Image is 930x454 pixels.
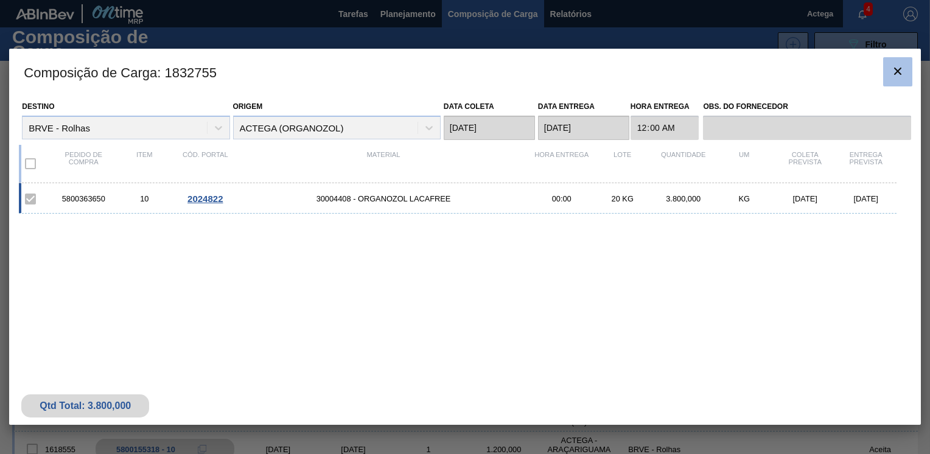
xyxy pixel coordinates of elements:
[714,194,775,203] div: KG
[236,151,531,176] div: Material
[631,98,699,116] label: Hora Entrega
[175,151,236,176] div: Cód. Portal
[22,102,54,111] label: Destino
[714,151,775,176] div: UM
[653,194,714,203] div: 3.800,000
[444,116,535,140] input: dd/mm/yyyy
[53,194,114,203] div: 5800363650
[653,151,714,176] div: Quantidade
[175,194,236,204] div: Ir para o Pedido
[538,116,629,140] input: dd/mm/yyyy
[531,151,592,176] div: Hora Entrega
[233,102,263,111] label: Origem
[114,194,175,203] div: 10
[836,194,897,203] div: [DATE]
[53,151,114,176] div: Pedido de compra
[775,194,836,203] div: [DATE]
[538,102,595,111] label: Data entrega
[9,49,920,95] h3: Composição de Carga : 1832755
[592,151,653,176] div: Lote
[114,151,175,176] div: Item
[836,151,897,176] div: Entrega Prevista
[187,194,223,204] span: 2024822
[236,194,531,203] span: 30004408 - ORGANOZOL LACAFREE
[30,400,140,411] div: Qtd Total: 3.800,000
[775,151,836,176] div: Coleta Prevista
[531,194,592,203] div: 00:00
[703,98,911,116] label: Obs. do Fornecedor
[592,194,653,203] div: 20 KG
[444,102,494,111] label: Data coleta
